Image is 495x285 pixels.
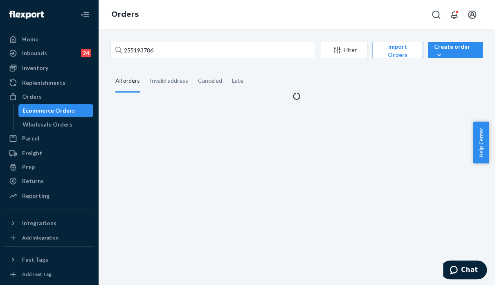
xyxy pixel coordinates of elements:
[22,256,48,264] div: Fast Tags
[5,217,93,230] button: Integrations
[22,219,56,227] div: Integrations
[5,269,93,279] a: Add Fast Tag
[473,122,489,163] button: Help Center
[77,7,93,23] button: Close Navigation
[22,120,72,129] div: Wholesale Orders
[22,271,52,278] div: Add Fast Tag
[232,70,243,91] div: Late
[111,10,139,19] a: Orders
[5,33,93,46] a: Home
[22,49,47,57] div: Inbounds
[150,70,188,91] div: Invalid address
[22,177,44,185] div: Returns
[372,42,423,58] button: Import Orders
[18,118,94,131] a: Wholesale Orders
[320,46,367,54] div: Filter
[110,42,315,58] input: Search orders
[5,76,93,89] a: Replenishments
[18,104,94,117] a: Ecommerce Orders
[5,253,93,266] button: Fast Tags
[443,260,487,281] iframe: Opens a widget where you can chat to one of our agents
[22,64,48,72] div: Inventory
[115,70,140,93] div: All orders
[22,234,59,241] div: Add Integration
[5,233,93,243] a: Add Integration
[428,42,483,58] button: Create order
[5,61,93,75] a: Inventory
[105,3,145,27] ol: breadcrumbs
[428,7,444,23] button: Open Search Box
[22,93,42,101] div: Orders
[5,147,93,160] a: Freight
[22,79,65,87] div: Replenishments
[5,189,93,202] a: Reporting
[22,149,42,157] div: Freight
[320,42,367,58] button: Filter
[198,70,222,91] div: Canceled
[5,174,93,188] a: Returns
[22,134,39,142] div: Parcel
[81,49,91,57] div: 24
[9,11,44,19] img: Flexport logo
[446,7,462,23] button: Open notifications
[5,132,93,145] a: Parcel
[5,161,93,174] a: Prep
[22,35,38,43] div: Home
[22,192,49,200] div: Reporting
[5,90,93,103] a: Orders
[22,163,35,171] div: Prep
[22,106,75,115] div: Ecommerce Orders
[5,47,93,60] a: Inbounds24
[434,43,477,59] div: Create order
[464,7,480,23] button: Open account menu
